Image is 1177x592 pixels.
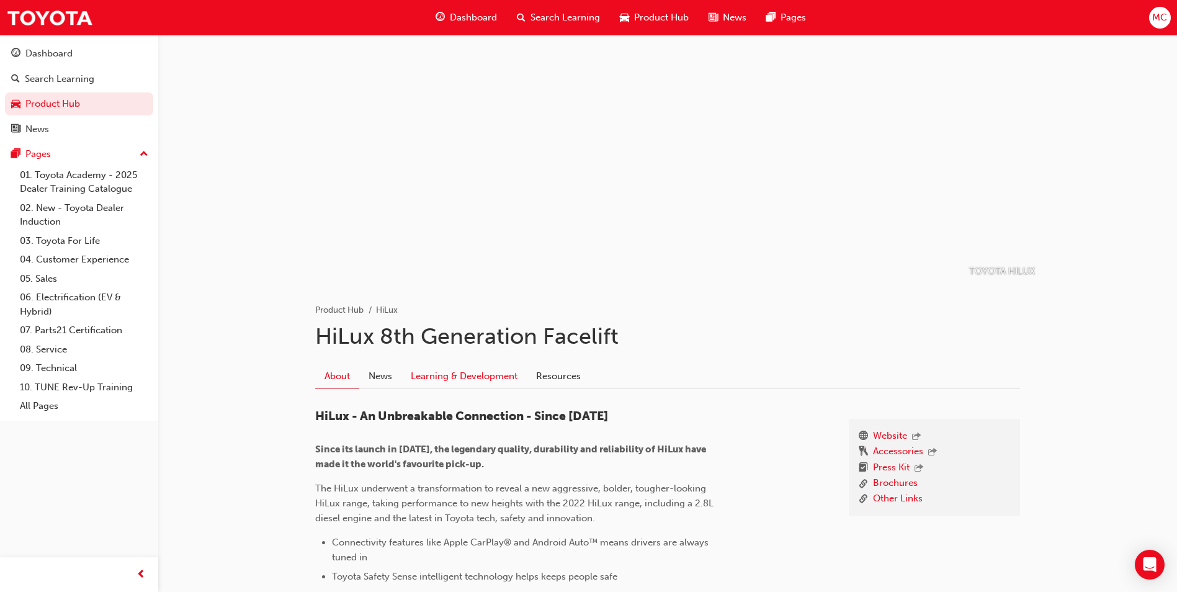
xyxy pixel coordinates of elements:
[912,432,921,442] span: outbound-icon
[873,476,918,491] a: Brochures
[1152,11,1167,25] span: MC
[873,444,923,460] a: Accessories
[5,68,153,91] a: Search Learning
[15,269,153,289] a: 05. Sales
[15,166,153,199] a: 01. Toyota Academy - 2025 Dealer Training Catalogue
[11,48,20,60] span: guage-icon
[332,537,711,563] span: Connectivity features like Apple CarPlay® and Android Auto™ means drivers are always tuned in
[25,47,73,61] div: Dashboard
[15,250,153,269] a: 04. Customer Experience
[315,323,1020,350] h1: HiLux 8th Generation Facelift
[873,491,923,507] a: Other Links
[5,143,153,166] button: Pages
[11,74,20,85] span: search-icon
[332,571,617,582] span: Toyota Safety Sense intelligent technology helps keeps people safe
[5,92,153,115] a: Product Hub
[873,429,907,445] a: Website
[15,359,153,378] a: 09. Technical
[15,231,153,251] a: 03. Toyota For Life
[5,40,153,143] button: DashboardSearch LearningProduct HubNews
[507,5,610,30] a: search-iconSearch Learning
[315,305,364,315] a: Product Hub
[25,147,51,161] div: Pages
[315,364,359,388] a: About
[25,122,49,137] div: News
[859,460,868,477] span: booktick-icon
[450,11,497,25] span: Dashboard
[859,491,868,507] span: link-icon
[873,460,910,477] a: Press Kit
[376,303,398,318] li: HiLux
[5,118,153,141] a: News
[15,378,153,397] a: 10. TUNE Rev-Up Training
[11,124,20,135] span: news-icon
[426,5,507,30] a: guage-iconDashboard
[15,288,153,321] a: 06. Electrification (EV & Hybrid)
[436,10,445,25] span: guage-icon
[359,364,401,388] a: News
[315,409,608,423] span: HiLux - An Unbreakable Connection - Since [DATE]
[11,99,20,110] span: car-icon
[15,397,153,416] a: All Pages
[15,340,153,359] a: 08. Service
[620,10,629,25] span: car-icon
[928,447,937,458] span: outbound-icon
[1135,550,1165,580] div: Open Intercom Messenger
[781,11,806,25] span: Pages
[766,10,776,25] span: pages-icon
[634,11,689,25] span: Product Hub
[699,5,756,30] a: news-iconNews
[709,10,718,25] span: news-icon
[15,321,153,340] a: 07. Parts21 Certification
[723,11,746,25] span: News
[859,476,868,491] span: link-icon
[136,567,146,583] span: prev-icon
[15,199,153,231] a: 02. New - Toyota Dealer Induction
[756,5,816,30] a: pages-iconPages
[1149,7,1171,29] button: MC
[315,444,708,470] span: Since its launch in [DATE], the legendary quality, durability and reliability of HiLux have made ...
[969,264,1035,279] p: TOYOTA HILUX
[610,5,699,30] a: car-iconProduct Hub
[25,72,94,86] div: Search Learning
[859,429,868,445] span: www-icon
[915,464,923,474] span: outbound-icon
[11,149,20,160] span: pages-icon
[530,11,600,25] span: Search Learning
[6,4,93,32] img: Trak
[527,364,590,388] a: Resources
[315,483,716,524] span: The HiLux underwent a transformation to reveal a new aggressive, bolder, tougher-looking HiLux ra...
[401,364,527,388] a: Learning & Development
[5,42,153,65] a: Dashboard
[140,146,148,163] span: up-icon
[517,10,526,25] span: search-icon
[859,444,868,460] span: keys-icon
